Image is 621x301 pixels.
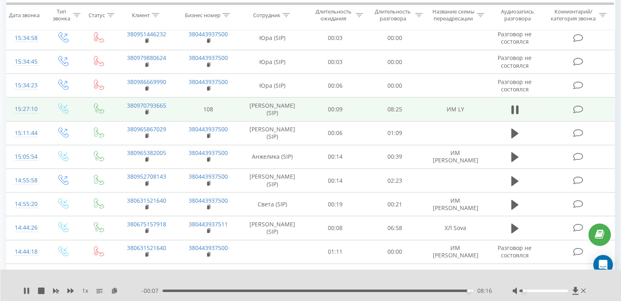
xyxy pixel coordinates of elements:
[189,220,228,228] a: 380443937511
[253,12,280,19] div: Сотрудник
[365,74,424,97] td: 00:00
[189,30,228,38] a: 380443937500
[189,197,228,204] a: 380443937500
[477,287,492,295] span: 08:16
[306,216,365,240] td: 00:08
[494,9,541,22] div: Аудиозапись разговора
[127,244,166,252] a: 380631521640
[239,50,306,74] td: Юра (SIP)
[15,220,36,236] div: 14:44:26
[306,97,365,121] td: 00:09
[424,193,486,216] td: ИМ [PERSON_NAME]
[306,121,365,145] td: 00:06
[127,173,166,180] a: 380952708143
[365,97,424,121] td: 08:25
[365,193,424,216] td: 00:21
[306,240,365,263] td: 01:11
[306,74,365,97] td: 00:06
[127,268,166,275] a: 380990114493
[424,145,486,168] td: ИМ [PERSON_NAME]
[432,9,475,22] div: Название схемы переадресации
[239,216,306,240] td: [PERSON_NAME] (SIP)
[239,97,306,121] td: [PERSON_NAME] (SIP)
[593,255,613,274] div: Open Intercom Messenger
[372,9,413,22] div: Длительность разговора
[15,125,36,141] div: 15:11:44
[365,263,424,287] td: 00:06
[424,240,486,263] td: ИМ [PERSON_NAME]
[9,12,40,19] div: Дата звонка
[523,289,526,292] div: Accessibility label
[189,125,228,133] a: 380443937500
[239,193,306,216] td: Света (SIP)
[15,196,36,212] div: 14:55:20
[89,12,105,19] div: Статус
[185,12,220,19] div: Бизнес номер
[127,102,166,109] a: 380970793665
[365,26,424,50] td: 00:00
[313,9,354,22] div: Длительность ожидания
[15,54,36,70] div: 15:34:45
[467,289,470,292] div: Accessibility label
[365,145,424,168] td: 00:39
[127,197,166,204] a: 380631521640
[142,287,162,295] span: - 00:07
[239,145,306,168] td: Анжелика (SIP)
[15,244,36,260] div: 14:44:18
[189,268,228,275] a: 380443937500
[239,121,306,145] td: [PERSON_NAME] (SIP)
[51,9,71,22] div: Тип звонка
[498,78,532,93] span: Разговор не состоялся
[306,50,365,74] td: 00:03
[365,216,424,240] td: 06:58
[127,220,166,228] a: 380675157918
[82,287,88,295] span: 1 x
[306,193,365,216] td: 00:19
[189,54,228,62] a: 380443937500
[365,169,424,193] td: 02:23
[189,244,228,252] a: 380443937500
[239,74,306,97] td: Юра (SIP)
[306,169,365,193] td: 00:14
[127,149,166,157] a: 380965382005
[15,101,36,117] div: 15:27:10
[127,30,166,38] a: 380951446232
[15,268,36,283] div: 14:39:13
[306,263,365,287] td: 00:12
[498,244,532,259] span: Разговор не состоялся
[365,50,424,74] td: 00:00
[15,77,36,93] div: 15:34:23
[424,97,486,121] td: ИМ LY
[189,149,228,157] a: 380443937500
[15,30,36,46] div: 15:34:58
[498,30,532,45] span: Разговор не состоялся
[189,173,228,180] a: 380443937500
[365,121,424,145] td: 01:09
[239,263,306,287] td: Света (SIP)
[127,125,166,133] a: 380965867029
[132,12,150,19] div: Клиент
[498,54,532,69] span: Разговор не состоялся
[306,145,365,168] td: 00:14
[15,173,36,188] div: 14:55:58
[424,216,486,240] td: ХЛ Sova
[306,26,365,50] td: 00:03
[189,78,228,86] a: 380443937500
[239,26,306,50] td: Юра (SIP)
[15,149,36,165] div: 15:05:54
[127,78,166,86] a: 380986669990
[127,54,166,62] a: 380979880624
[549,9,597,22] div: Комментарий/категория звонка
[239,169,306,193] td: [PERSON_NAME] (SIP)
[365,240,424,263] td: 00:00
[177,97,239,121] td: 108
